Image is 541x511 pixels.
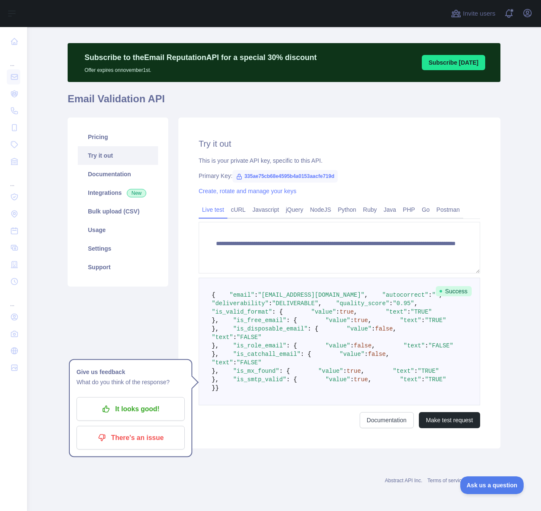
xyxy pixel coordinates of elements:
[354,309,357,315] span: ,
[325,376,350,383] span: "value"
[325,342,350,349] span: "value"
[268,300,272,307] span: :
[77,367,185,377] h1: Give us feedback
[407,309,410,315] span: :
[199,156,480,165] div: This is your private API key, specific to this API.
[400,317,421,324] span: "text"
[427,478,464,484] a: Terms of service
[7,171,20,188] div: ...
[78,146,158,165] a: Try it out
[78,202,158,221] a: Bulk upload (CSV)
[372,325,375,332] span: :
[336,309,339,315] span: :
[212,376,219,383] span: },
[414,300,418,307] span: ,
[258,292,364,298] span: "[EMAIL_ADDRESS][DOMAIN_NAME]"
[85,52,317,63] p: Subscribe to the Email Reputation API for a special 30 % discount
[432,292,439,298] span: ""
[364,292,368,298] span: ,
[233,334,236,341] span: :
[429,292,432,298] span: :
[418,368,439,374] span: "TRUE"
[233,342,286,349] span: "is_role_email"
[350,342,354,349] span: :
[233,359,236,366] span: :
[425,342,428,349] span: :
[411,309,432,315] span: "TRUE"
[350,317,354,324] span: :
[237,359,262,366] span: "FALSE"
[368,376,372,383] span: ,
[78,239,158,258] a: Settings
[78,258,158,276] a: Support
[375,325,393,332] span: false
[68,92,500,112] h1: Email Validation API
[429,342,454,349] span: "FALSE"
[199,172,480,180] div: Primary Key:
[343,368,347,374] span: :
[212,317,219,324] span: },
[212,351,219,358] span: },
[425,376,446,383] span: "TRUE"
[318,368,343,374] span: "value"
[404,342,425,349] span: "text"
[249,203,282,216] a: Javascript
[237,334,262,341] span: "FALSE"
[347,368,361,374] span: true
[340,351,365,358] span: "value"
[393,325,396,332] span: ,
[382,292,428,298] span: "autocorrect"
[414,368,418,374] span: :
[421,376,425,383] span: :
[311,309,336,315] span: "value"
[78,128,158,146] a: Pricing
[282,203,306,216] a: jQuery
[354,342,372,349] span: false
[233,368,279,374] span: "is_mx_found"
[393,368,414,374] span: "text"
[336,300,389,307] span: "quality_score"
[460,476,524,494] iframe: Toggle Customer Support
[199,188,296,194] a: Create, rotate and manage your keys
[449,7,497,20] button: Invite users
[7,291,20,308] div: ...
[212,309,272,315] span: "is_valid_format"
[380,203,400,216] a: Java
[286,376,297,383] span: : {
[212,325,219,332] span: },
[233,325,307,332] span: "is_disposable_email"
[279,368,290,374] span: : {
[272,300,318,307] span: "DELIVERABLE"
[385,478,423,484] a: Abstract API Inc.
[334,203,360,216] a: Python
[78,165,158,183] a: Documentation
[308,325,318,332] span: : {
[350,376,354,383] span: :
[232,170,338,183] span: 335ae75cb68e4595b4a0153aacfe719d
[360,412,414,428] a: Documentation
[386,309,407,315] span: "text"
[386,351,389,358] span: ,
[215,385,219,391] span: }
[212,368,219,374] span: },
[318,300,322,307] span: ,
[77,377,185,387] p: What do you think of the response?
[78,221,158,239] a: Usage
[212,385,215,391] span: }
[301,351,311,358] span: : {
[354,376,368,383] span: true
[463,9,495,19] span: Invite users
[306,203,334,216] a: NodeJS
[347,325,372,332] span: "value"
[389,300,393,307] span: :
[212,359,233,366] span: "text"
[436,286,472,296] span: Success
[364,351,368,358] span: :
[233,351,301,358] span: "is_catchall_email"
[212,300,268,307] span: "deliverability"
[400,376,421,383] span: "text"
[286,317,297,324] span: : {
[199,138,480,150] h2: Try it out
[325,317,350,324] span: "value"
[368,351,386,358] span: false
